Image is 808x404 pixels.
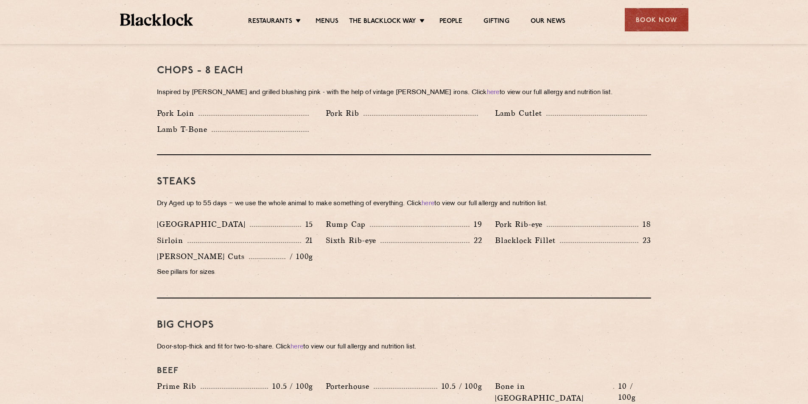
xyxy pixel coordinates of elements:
[157,341,651,353] p: Door-stop-thick and fit for two-to-share. Click to view our full allergy and nutrition list.
[157,65,651,76] h3: Chops - 8 each
[495,218,547,230] p: Pork Rib-eye
[326,380,374,392] p: Porterhouse
[638,235,651,246] p: 23
[268,381,313,392] p: 10.5 / 100g
[157,267,313,279] p: See pillars for sizes
[157,234,187,246] p: Sirloin
[301,219,313,230] p: 15
[157,123,212,135] p: Lamb T-Bone
[157,198,651,210] p: Dry Aged up to 55 days − we use the whole animal to make something of everything. Click to view o...
[422,201,434,207] a: here
[157,107,199,119] p: Pork Loin
[326,234,380,246] p: Sixth Rib-eye
[495,234,560,246] p: Blacklock Fillet
[487,89,500,96] a: here
[157,218,250,230] p: [GEOGRAPHIC_DATA]
[157,320,651,331] h3: Big Chops
[157,251,249,262] p: [PERSON_NAME] Cuts
[614,381,651,403] p: 10 / 100g
[326,107,363,119] p: Pork Rib
[495,107,546,119] p: Lamb Cutlet
[285,251,313,262] p: / 100g
[157,366,651,376] h4: Beef
[301,235,313,246] p: 21
[291,344,303,350] a: here
[470,219,482,230] p: 19
[625,8,688,31] div: Book Now
[316,17,338,27] a: Menus
[157,380,201,392] p: Prime Rib
[531,17,566,27] a: Our News
[439,17,462,27] a: People
[349,17,416,27] a: The Blacklock Way
[326,218,370,230] p: Rump Cap
[638,219,651,230] p: 18
[437,381,482,392] p: 10.5 / 100g
[157,87,651,99] p: Inspired by [PERSON_NAME] and grilled blushing pink - with the help of vintage [PERSON_NAME] iron...
[157,176,651,187] h3: Steaks
[470,235,482,246] p: 22
[120,14,193,26] img: BL_Textured_Logo-footer-cropped.svg
[248,17,292,27] a: Restaurants
[484,17,509,27] a: Gifting
[495,380,614,404] p: Bone in [GEOGRAPHIC_DATA]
